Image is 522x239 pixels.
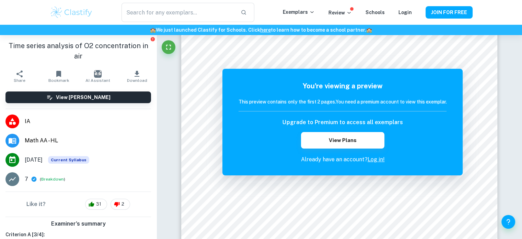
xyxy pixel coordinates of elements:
h6: View [PERSON_NAME] [56,94,111,101]
a: Login [398,10,412,15]
button: View Plans [301,132,384,149]
button: Breakdown [41,176,64,182]
div: This exemplar is based on the current syllabus. Feel free to refer to it for inspiration/ideas wh... [48,156,89,164]
span: 2 [118,201,128,208]
img: Clastify logo [50,6,93,19]
span: Download [127,78,147,83]
button: Download [117,67,156,86]
span: [DATE] [25,156,43,164]
button: Help and Feedback [501,215,515,229]
p: Already have an account? [239,155,446,164]
h6: Like it? [26,200,46,208]
img: AI Assistant [94,70,102,78]
span: 🏫 [150,27,156,33]
h6: Criterion A [ 3 / 4 ]: [5,231,151,238]
a: here [260,27,271,33]
span: ( ) [40,176,65,183]
input: Search for any exemplars... [121,3,235,22]
span: AI Assistant [85,78,110,83]
h5: You're viewing a preview [239,81,446,91]
a: Schools [366,10,385,15]
div: 2 [111,199,130,210]
h6: This preview contains only the first 2 pages. You need a premium account to view this exemplar. [239,98,446,106]
div: 31 [85,199,107,210]
span: 31 [92,201,105,208]
span: 🏫 [366,27,372,33]
button: AI Assistant [78,67,117,86]
span: Math AA - HL [25,137,151,145]
button: Fullscreen [162,40,175,54]
button: JOIN FOR FREE [426,6,473,19]
button: Report issue [150,36,155,42]
span: Current Syllabus [48,156,89,164]
h6: Examiner's summary [3,220,154,228]
h6: Upgrade to Premium to access all exemplars [282,118,403,127]
h6: We just launched Clastify for Schools. Click to learn how to become a school partner. [1,26,521,34]
span: Share [14,78,25,83]
span: IA [25,117,151,126]
a: Log in! [367,156,384,163]
button: Bookmark [39,67,78,86]
p: Exemplars [283,8,315,16]
p: 7 [25,175,28,183]
p: Review [328,9,352,17]
span: Bookmark [48,78,69,83]
button: View [PERSON_NAME] [5,91,151,103]
h1: Time series analysis of O2 concentration in air [5,41,151,61]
